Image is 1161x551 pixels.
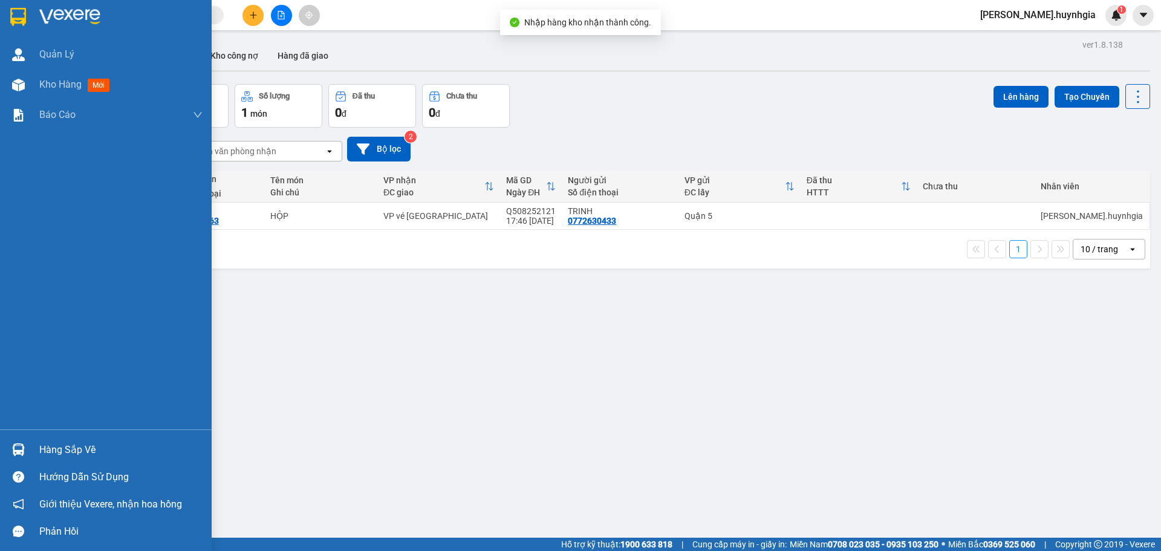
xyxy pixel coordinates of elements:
span: [PERSON_NAME].huynhgia [971,7,1105,22]
div: THUẬN [171,206,258,216]
span: 0 [335,105,342,120]
div: Tên món [270,175,371,185]
span: copyright [1094,540,1102,549]
span: món [250,109,267,119]
th: Toggle SortBy [377,171,500,203]
div: Hướng dẫn sử dụng [39,468,203,486]
button: plus [242,5,264,26]
button: file-add [271,5,292,26]
sup: 1 [1117,5,1126,14]
span: ⚪️ [941,542,945,547]
div: Nhân viên [1041,181,1143,191]
button: Bộ lọc [347,137,411,161]
span: 1 [241,105,248,120]
span: | [1044,538,1046,551]
span: caret-down [1138,10,1149,21]
button: caret-down [1133,5,1154,26]
span: Cung cấp máy in - giấy in: [692,538,787,551]
img: logo-vxr [10,8,26,26]
button: Hàng đã giao [268,41,338,70]
span: down [193,110,203,120]
div: Người nhận [171,174,258,184]
button: Kho công nợ [201,41,268,70]
div: Số lượng [259,92,290,100]
img: warehouse-icon [12,443,25,456]
div: Đã thu [807,175,901,185]
div: VP vé [GEOGRAPHIC_DATA] [383,211,494,221]
div: Quận 5 [685,211,795,221]
button: Chưa thu0đ [422,84,510,128]
div: Chưa thu [446,92,477,100]
img: icon-new-feature [1111,10,1122,21]
th: Toggle SortBy [500,171,562,203]
span: đ [435,109,440,119]
span: 0 [429,105,435,120]
div: Mã GD [506,175,546,185]
div: VP gửi [685,175,785,185]
span: Miền Bắc [948,538,1035,551]
div: HTTT [807,187,901,197]
div: 0772630433 [568,216,616,226]
span: đ [342,109,346,119]
div: Chưa thu [923,181,1029,191]
div: ĐC giao [383,187,484,197]
button: Tạo Chuyến [1055,86,1119,108]
th: Toggle SortBy [678,171,801,203]
div: Hàng sắp về [39,441,203,459]
button: Số lượng1món [235,84,322,128]
div: 17:46 [DATE] [506,216,556,226]
div: ver 1.8.138 [1082,38,1123,51]
div: HỘP [270,211,371,221]
span: file-add [277,11,285,19]
img: warehouse-icon [12,48,25,61]
div: Phản hồi [39,523,203,541]
span: plus [249,11,258,19]
span: Báo cáo [39,107,76,122]
span: question-circle [13,471,24,483]
button: 1 [1009,240,1027,258]
div: TRINH [568,206,672,216]
span: 1 [1119,5,1124,14]
span: mới [88,79,109,92]
strong: 0369 525 060 [983,540,1035,549]
div: Ghi chú [270,187,371,197]
th: Toggle SortBy [801,171,917,203]
span: Quản Lý [39,47,74,62]
div: Chọn văn phòng nhận [193,145,276,157]
svg: open [1128,244,1137,254]
span: | [681,538,683,551]
span: Nhập hàng kho nhận thành công. [524,18,651,27]
div: Q508252121 [506,206,556,216]
span: check-circle [510,18,519,27]
svg: open [325,146,334,156]
div: Số điện thoại [171,189,258,198]
span: notification [13,498,24,510]
span: Giới thiệu Vexere, nhận hoa hồng [39,497,182,512]
div: 10 / trang [1081,243,1118,255]
img: solution-icon [12,109,25,122]
strong: 0708 023 035 - 0935 103 250 [828,540,938,549]
span: aim [305,11,313,19]
div: nguyen.huynhgia [1041,211,1143,221]
div: Đã thu [353,92,375,100]
div: VP nhận [383,175,484,185]
img: warehouse-icon [12,79,25,91]
div: ĐC lấy [685,187,785,197]
sup: 2 [405,131,417,143]
span: Kho hàng [39,79,82,90]
button: aim [299,5,320,26]
strong: 1900 633 818 [620,540,672,549]
span: Hỗ trợ kỹ thuật: [561,538,672,551]
div: Ngày ĐH [506,187,546,197]
span: message [13,526,24,537]
button: Lên hàng [994,86,1049,108]
div: Số điện thoại [568,187,672,197]
span: Miền Nam [790,538,938,551]
button: Đã thu0đ [328,84,416,128]
div: Người gửi [568,175,672,185]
